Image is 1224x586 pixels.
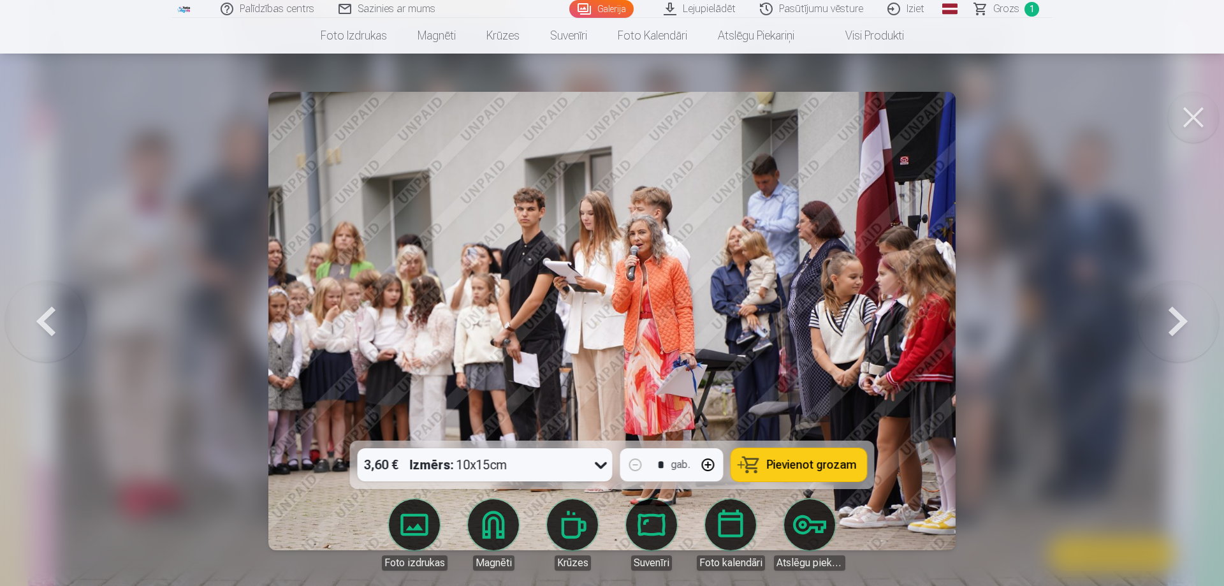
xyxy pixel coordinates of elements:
[471,18,535,54] a: Krūzes
[731,448,867,481] button: Pievienot grozam
[616,499,687,571] a: Suvenīri
[537,499,608,571] a: Krūzes
[379,499,450,571] a: Foto izdrukas
[555,555,591,571] div: Krūzes
[703,18,810,54] a: Atslēgu piekariņi
[695,499,766,571] a: Foto kalendāri
[767,459,857,471] span: Pievienot grozam
[697,555,765,571] div: Foto kalendāri
[458,499,529,571] a: Magnēti
[410,448,507,481] div: 10x15cm
[774,499,845,571] a: Atslēgu piekariņi
[402,18,471,54] a: Magnēti
[993,1,1019,17] span: Grozs
[305,18,402,54] a: Foto izdrukas
[358,448,405,481] div: 3,60 €
[774,555,845,571] div: Atslēgu piekariņi
[535,18,602,54] a: Suvenīri
[631,555,672,571] div: Suvenīri
[1024,2,1039,17] span: 1
[671,457,690,472] div: gab.
[410,456,454,474] strong: Izmērs :
[473,555,514,571] div: Magnēti
[382,555,448,571] div: Foto izdrukas
[602,18,703,54] a: Foto kalendāri
[810,18,919,54] a: Visi produkti
[177,5,191,13] img: /fa3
